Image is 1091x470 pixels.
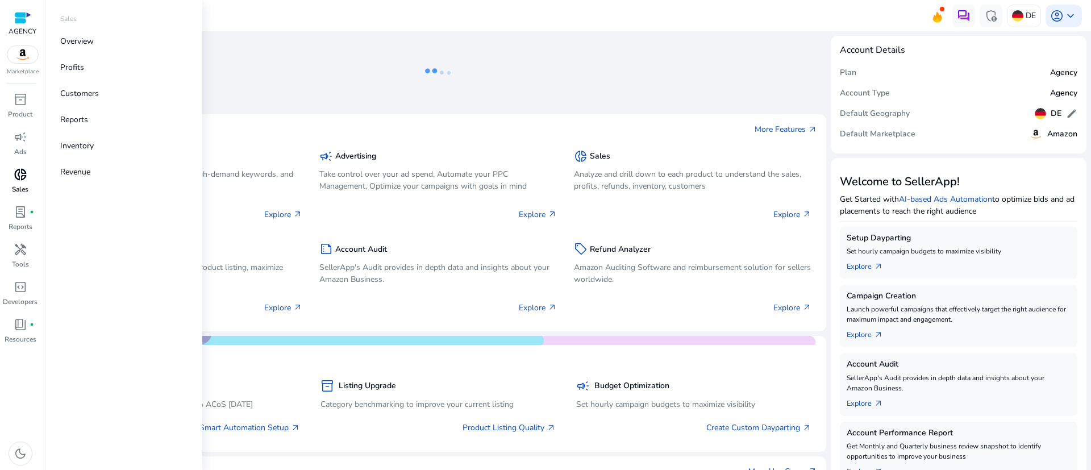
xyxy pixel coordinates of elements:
span: arrow_outward [291,423,300,432]
span: lab_profile [14,205,27,219]
span: inventory_2 [320,379,334,393]
span: arrow_outward [802,303,811,312]
span: sell [574,242,588,256]
span: arrow_outward [548,303,557,312]
span: arrow_outward [874,399,883,408]
span: fiber_manual_record [30,210,34,214]
h5: Amazon [1047,130,1077,139]
p: Category benchmarking to improve your current listing [320,398,556,410]
p: Reports [60,114,88,126]
p: SellerApp's Audit provides in depth data and insights about your Amazon Business. [847,373,1071,393]
span: arrow_outward [802,210,811,219]
button: admin_panel_settings [980,5,1002,27]
span: edit [1066,108,1077,119]
h5: Budget Optimization [594,381,669,391]
h5: Campaign Creation [847,292,1071,301]
p: Analyze and drill down to each product to understand the sales, profits, refunds, inventory, cust... [574,168,811,192]
a: Create Custom Dayparting [706,422,811,434]
p: Take control over your ad spend, Automate your PPC Management, Optimize your campaigns with goals... [319,168,557,192]
p: Set hourly campaign budgets to maximize visibility [576,398,811,410]
p: Customers [60,88,99,99]
p: Launch powerful campaigns that effectively target the right audience for maximum impact and engag... [847,304,1071,325]
p: Explore [773,209,811,221]
p: AGENCY [9,26,36,36]
p: Get Started with to optimize bids and ad placements to reach the right audience [840,193,1077,217]
span: fiber_manual_record [30,322,34,327]
p: Explore [519,209,557,221]
p: Overview [60,35,94,47]
h5: DE [1051,109,1061,119]
p: Developers [3,297,38,307]
span: donut_small [574,149,588,163]
h5: Sales [590,152,610,161]
span: arrow_outward [547,423,556,432]
span: arrow_outward [808,125,817,134]
p: Reports [9,222,32,232]
span: campaign [576,379,590,393]
h5: Agency [1050,89,1077,98]
p: Amazon Auditing Software and reimbursement solution for sellers worldwide. [574,261,811,285]
p: Revenue [60,166,90,178]
h5: Refund Analyzer [590,245,651,255]
span: arrow_outward [293,303,302,312]
span: campaign [14,130,27,144]
h3: Welcome to SellerApp! [840,175,1077,189]
p: Marketplace [7,68,39,76]
p: Product [8,109,32,119]
p: Inventory [60,140,94,152]
span: arrow_outward [874,262,883,271]
p: Ads [14,147,27,157]
h5: Setup Dayparting [847,234,1071,243]
p: Explore [264,302,302,314]
span: code_blocks [14,280,27,294]
a: Explorearrow_outward [847,256,892,272]
p: Explore [519,302,557,314]
h5: Account Audit [847,360,1071,369]
span: book_4 [14,318,27,331]
span: campaign [319,149,333,163]
img: amazon.svg [7,46,38,63]
h5: Account Type [840,89,890,98]
a: Product Listing Quality [463,422,556,434]
p: Explore [773,302,811,314]
span: arrow_outward [874,330,883,339]
p: Tools [12,259,29,269]
span: dark_mode [14,447,27,460]
a: Explorearrow_outward [847,325,892,340]
h5: Listing Upgrade [339,381,396,391]
span: arrow_outward [802,423,811,432]
h4: Account Details [840,45,905,56]
a: Smart Automation Setup [199,422,300,434]
span: account_circle [1050,9,1064,23]
span: arrow_outward [548,210,557,219]
p: Set hourly campaign budgets to maximize visibility [847,246,1071,256]
img: amazon.svg [1029,127,1043,141]
span: handyman [14,243,27,256]
h5: Default Marketplace [840,130,915,139]
p: Get Monthly and Quarterly business review snapshot to identify opportunities to improve your busi... [847,441,1071,461]
span: keyboard_arrow_down [1064,9,1077,23]
p: Profits [60,61,84,73]
span: inventory_2 [14,93,27,106]
h5: Account Audit [335,245,387,255]
h5: Plan [840,68,856,78]
h5: Agency [1050,68,1077,78]
h5: Advertising [335,152,376,161]
p: Sales [12,184,28,194]
span: arrow_outward [293,210,302,219]
span: donut_small [14,168,27,181]
img: de.svg [1035,108,1046,119]
p: DE [1026,6,1036,26]
a: More Featuresarrow_outward [755,123,817,135]
a: Explorearrow_outward [847,393,892,409]
a: AI-based Ads Automation [899,194,992,205]
img: de.svg [1012,10,1023,22]
p: Explore [264,209,302,221]
p: SellerApp's Audit provides in depth data and insights about your Amazon Business. [319,261,557,285]
h5: Account Performance Report [847,429,1071,438]
p: Resources [5,334,36,344]
h5: Default Geography [840,109,910,119]
span: admin_panel_settings [984,9,998,23]
span: summarize [319,242,333,256]
p: Sales [60,14,77,24]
